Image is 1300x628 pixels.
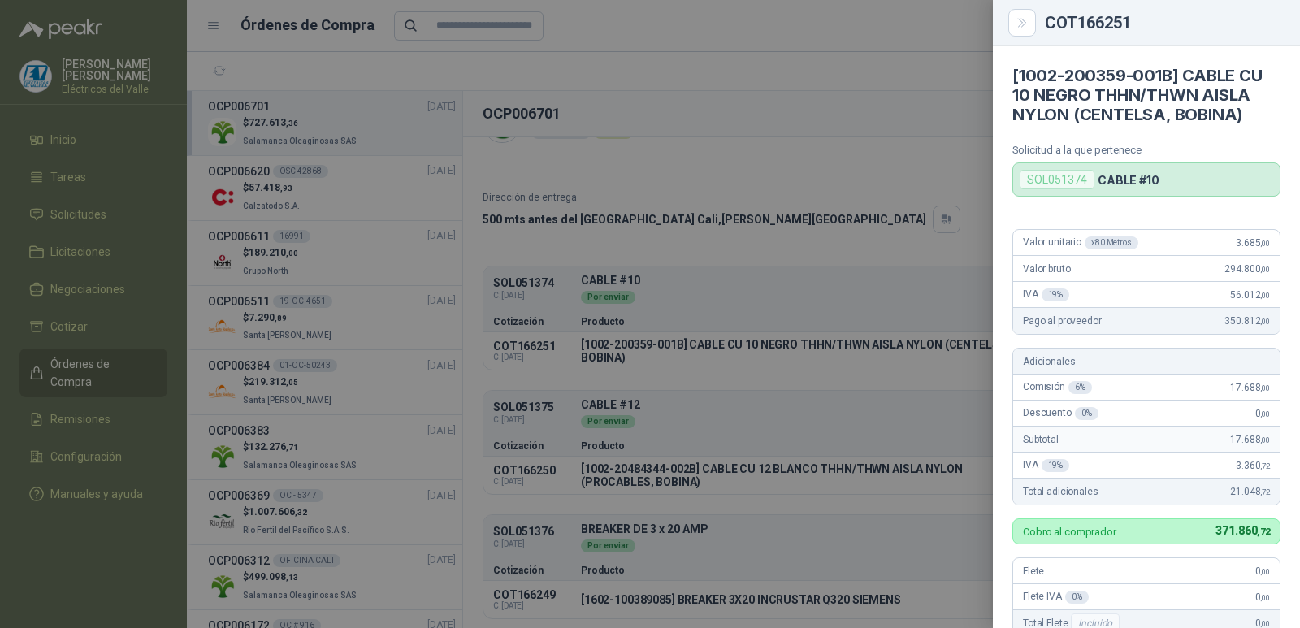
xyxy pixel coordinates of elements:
div: COT166251 [1045,15,1280,31]
p: Cobro al comprador [1023,526,1116,537]
div: Adicionales [1013,349,1280,375]
span: Subtotal [1023,434,1059,445]
span: 371.860 [1215,524,1270,537]
span: Flete IVA [1023,591,1089,604]
span: 0 [1255,591,1270,603]
span: ,00 [1260,567,1270,576]
div: 0 % [1065,591,1089,604]
div: 19 % [1042,459,1070,472]
p: CABLE #10 [1098,173,1159,187]
span: 21.048 [1230,486,1270,497]
span: Comisión [1023,381,1092,394]
span: IVA [1023,288,1069,301]
span: ,72 [1257,526,1270,537]
span: ,00 [1260,383,1270,392]
span: Valor unitario [1023,236,1138,249]
span: Valor bruto [1023,263,1070,275]
span: ,00 [1260,239,1270,248]
span: ,00 [1260,619,1270,628]
span: Descuento [1023,407,1098,420]
span: ,00 [1260,593,1270,602]
span: IVA [1023,459,1069,472]
span: Pago al proveedor [1023,315,1102,327]
span: ,00 [1260,317,1270,326]
div: 6 % [1068,381,1092,394]
div: SOL051374 [1020,170,1094,189]
p: Solicitud a la que pertenece [1012,144,1280,156]
span: Flete [1023,565,1044,577]
span: 0 [1255,408,1270,419]
div: 0 % [1075,407,1098,420]
div: Total adicionales [1013,479,1280,505]
span: 56.012 [1230,289,1270,301]
button: Close [1012,13,1032,32]
span: 17.688 [1230,434,1270,445]
div: x 80 Metros [1085,236,1138,249]
span: 294.800 [1224,263,1270,275]
span: 350.812 [1224,315,1270,327]
span: ,00 [1260,265,1270,274]
span: ,72 [1260,487,1270,496]
span: ,00 [1260,409,1270,418]
span: 0 [1255,565,1270,577]
h4: [1002-200359-001B] CABLE CU 10 NEGRO THHN/THWN AISLA NYLON (CENTELSA, BOBINA) [1012,66,1280,124]
span: 3.360 [1236,460,1270,471]
span: ,72 [1260,461,1270,470]
div: 19 % [1042,288,1070,301]
span: 17.688 [1230,382,1270,393]
span: ,00 [1260,435,1270,444]
span: 3.685 [1236,237,1270,249]
span: ,00 [1260,291,1270,300]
